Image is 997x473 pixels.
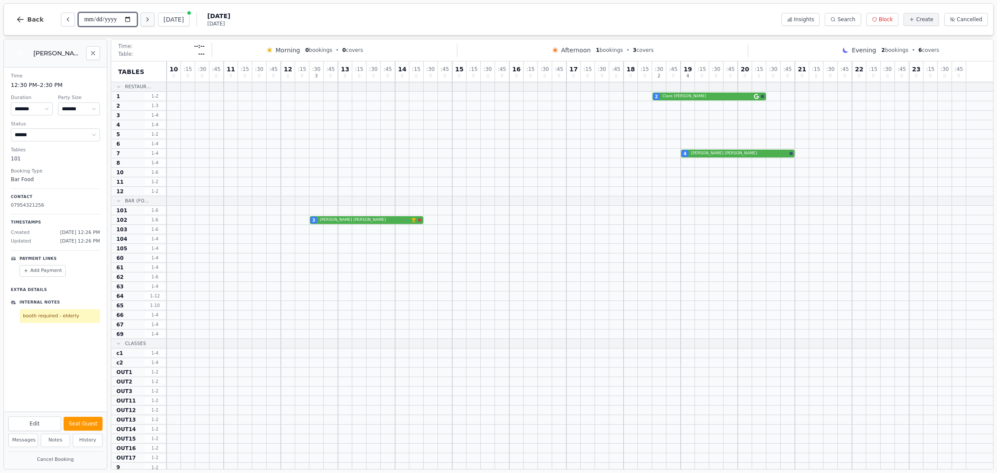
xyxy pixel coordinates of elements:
span: : 30 [655,67,663,72]
span: 0 [229,74,232,78]
button: Messages [8,434,38,447]
span: 0 [515,74,518,78]
span: 7 [116,150,120,157]
span: : 30 [483,67,492,72]
span: 0 [958,74,960,78]
span: 0 [915,74,917,78]
span: 18 [627,66,635,72]
span: : 45 [783,67,791,72]
span: 12 [284,66,292,72]
span: : 30 [940,67,949,72]
span: 3 [315,74,318,78]
span: 1 - 4 [145,359,165,366]
span: 0 [386,74,389,78]
span: : 15 [412,67,420,72]
p: booth required - elderly [23,313,96,320]
span: covers [342,47,363,54]
span: 1 - 2 [145,93,165,99]
span: 1 - 2 [145,454,165,461]
span: 0 [501,74,503,78]
span: 0 [187,74,189,78]
span: 0 [529,74,532,78]
span: 0 [901,74,903,78]
span: 0 [943,74,946,78]
span: 0 [305,47,309,53]
span: 6 [918,47,922,53]
span: OUT16 [116,445,136,452]
span: 1 - 2 [145,397,165,404]
span: 1 - 6 [145,274,165,280]
span: : 15 [698,67,706,72]
span: 2 [116,102,120,109]
span: 1 - 2 [145,388,165,394]
span: 16 [512,66,521,72]
span: 0 [586,74,589,78]
span: : 30 [769,67,777,72]
span: 6 [116,141,120,147]
span: : 30 [426,67,434,72]
span: : 15 [926,67,934,72]
span: 0 [329,74,332,78]
span: 0 [272,74,275,78]
span: 1 - 2 [145,464,165,471]
dt: Party Size [58,94,100,102]
span: Back [27,16,44,22]
p: Contact [11,194,100,200]
dt: Status [11,121,100,128]
button: Next day [141,13,154,26]
span: 1 - 4 [145,255,165,261]
span: 0 [558,74,560,78]
span: : 15 [469,67,477,72]
span: 0 [172,74,175,78]
button: Back [9,9,51,30]
span: 0 [801,74,803,78]
span: 61 [116,264,124,271]
span: 1 - 12 [145,293,165,299]
span: : 15 [355,67,363,72]
span: 0 [544,74,546,78]
span: 1 - 4 [145,283,165,290]
span: 1 - 2 [145,426,165,432]
span: : 45 [383,67,392,72]
dt: Time [11,73,100,80]
span: 2 [655,93,658,100]
span: 5 [116,131,120,138]
span: • [336,47,339,54]
h2: [PERSON_NAME] [33,49,81,58]
span: 2 [881,47,885,53]
span: Tables [118,67,145,76]
span: 63 [116,283,124,290]
span: 103 [116,226,127,233]
span: Cancelled [957,16,982,23]
dt: Duration [11,94,53,102]
div: M [11,45,28,62]
span: 0 [244,74,246,78]
button: Insights [782,13,820,26]
button: Edit [8,416,61,431]
span: : 15 [183,67,192,72]
span: 0 [572,74,575,78]
span: : 30 [598,67,606,72]
span: 3 [633,47,637,53]
span: OUT2 [116,378,132,385]
span: 1 - 2 [145,179,165,185]
span: 8 [116,160,120,166]
span: 4 [116,121,120,128]
span: 1 - 6 [145,226,165,233]
span: 22 [855,66,863,72]
span: [PERSON_NAME] [PERSON_NAME] [691,150,788,157]
span: : 45 [555,67,563,72]
span: : 45 [955,67,963,72]
span: 1 - 4 [145,264,165,271]
span: : 30 [198,67,206,72]
span: 0 [286,74,289,78]
span: 0 [701,74,703,78]
span: 10 [170,66,178,72]
span: 1 - 6 [145,207,165,214]
span: • [627,47,630,54]
span: OUT11 [116,397,136,404]
p: Payment Links [19,256,57,262]
button: Seat Guest [64,417,103,431]
span: 0 [815,74,817,78]
span: : 45 [612,67,620,72]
